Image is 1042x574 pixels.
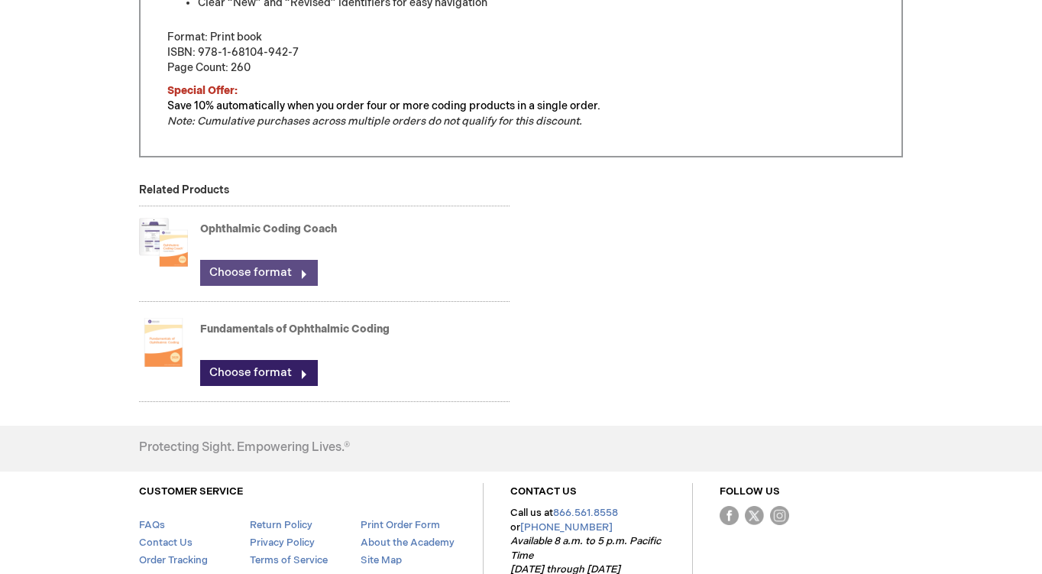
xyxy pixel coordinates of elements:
[250,554,328,566] a: Terms of Service
[139,554,208,566] a: Order Tracking
[250,537,315,549] a: Privacy Policy
[745,506,764,525] img: Twitter
[139,183,229,196] strong: Related Products
[510,485,577,498] a: CONTACT US
[167,115,582,128] em: Note: Cumulative purchases across multiple orders do not qualify for this discount.
[361,554,402,566] a: Site Map
[720,506,739,525] img: Facebook
[139,212,188,273] img: Ophthalmic Coding Coach
[200,360,318,386] a: Choose format
[250,519,312,531] a: Return Policy
[167,84,238,97] span: Special Offer:
[167,99,600,112] span: Save 10% automatically when you order four or more coding products in a single order.
[720,485,780,498] a: FOLLOW US
[361,519,440,531] a: Print Order Form
[139,537,193,549] a: Contact Us
[139,441,350,455] h4: Protecting Sight. Empowering Lives.®
[770,506,789,525] img: instagram
[139,519,165,531] a: FAQs
[361,537,455,549] a: About the Academy
[139,312,188,373] img: Fundamentals of Ophthalmic Coding
[200,260,318,286] a: Choose format
[520,521,613,533] a: [PHONE_NUMBER]
[167,30,875,76] p: Format: Print book ISBN: 978-1-68104-942-7 Page Count: 260
[553,507,618,519] a: 866.561.8558
[200,222,337,235] a: Ophthalmic Coding Coach
[200,323,390,336] a: Fundamentals of Ophthalmic Coding
[139,485,243,498] a: CUSTOMER SERVICE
